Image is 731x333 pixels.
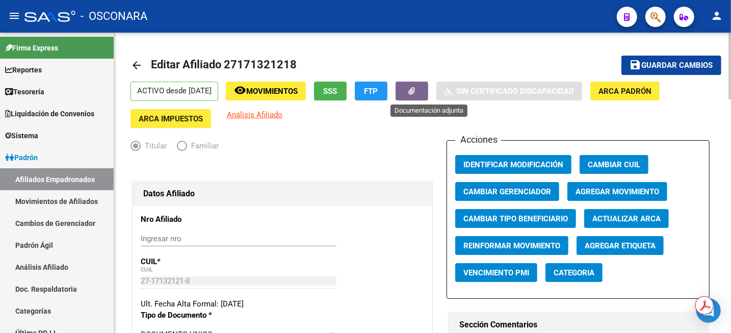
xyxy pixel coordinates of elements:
button: Cambiar CUIL [580,155,648,174]
span: ARCA Padrón [598,87,651,96]
button: Movimientos [226,82,306,100]
h1: Datos Afiliado [143,186,422,202]
span: Guardar cambios [642,61,713,70]
button: Identificar Modificación [455,155,571,174]
mat-icon: menu [8,10,20,22]
button: SSS [314,82,347,100]
span: Movimientos [246,87,298,96]
span: Agregar Etiqueta [585,241,656,250]
button: Cambiar Gerenciador [455,182,559,201]
mat-icon: save [630,59,642,71]
span: Cambiar CUIL [588,160,640,169]
div: Ult. Fecha Alta Formal: [DATE] [141,298,424,310]
span: SSS [324,87,337,96]
button: FTP [355,82,387,100]
span: Sin Certificado Discapacidad [456,87,574,96]
button: ARCA Padrón [590,82,660,100]
span: FTP [364,87,378,96]
p: Tipo de Documento * [141,310,226,321]
span: Cambiar Tipo Beneficiario [463,214,568,223]
h3: Acciones [455,133,501,147]
mat-icon: person [711,10,723,22]
span: Cambiar Gerenciador [463,187,551,196]
span: Reinformar Movimiento [463,241,560,250]
span: Tesorería [5,86,44,97]
span: Sistema [5,130,38,141]
span: Familiar [187,140,219,151]
button: Vencimiento PMI [455,263,537,282]
button: ARCA Impuestos [130,109,211,128]
span: Actualizar ARCA [592,214,661,223]
p: CUIL [141,256,226,267]
button: Guardar cambios [621,56,721,74]
mat-radio-group: Elija una opción [130,143,229,152]
button: Reinformar Movimiento [455,236,568,255]
span: Agregar Movimiento [576,187,659,196]
p: ACTIVO desde [DATE] [130,82,218,101]
span: Análisis Afiliado [227,110,282,119]
button: Agregar Movimiento [567,182,667,201]
span: Firma Express [5,42,58,54]
span: - OSCONARA [81,5,147,28]
button: Categoria [545,263,603,282]
button: Cambiar Tipo Beneficiario [455,209,576,228]
span: Identificar Modificación [463,160,563,169]
span: Titular [141,140,167,151]
span: Categoria [554,268,594,277]
button: Actualizar ARCA [584,209,669,228]
p: Nro Afiliado [141,214,226,225]
mat-icon: arrow_back [130,59,143,71]
span: Liquidación de Convenios [5,108,94,119]
span: Reportes [5,64,42,75]
span: Vencimiento PMI [463,268,529,277]
mat-icon: remove_red_eye [234,84,246,96]
button: Agregar Etiqueta [577,236,664,255]
span: ARCA Impuestos [139,114,203,123]
span: Editar Afiliado 27171321218 [151,58,297,71]
h1: Sección Comentarios [459,317,697,333]
button: Sin Certificado Discapacidad [436,82,582,100]
span: Padrón [5,152,38,163]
